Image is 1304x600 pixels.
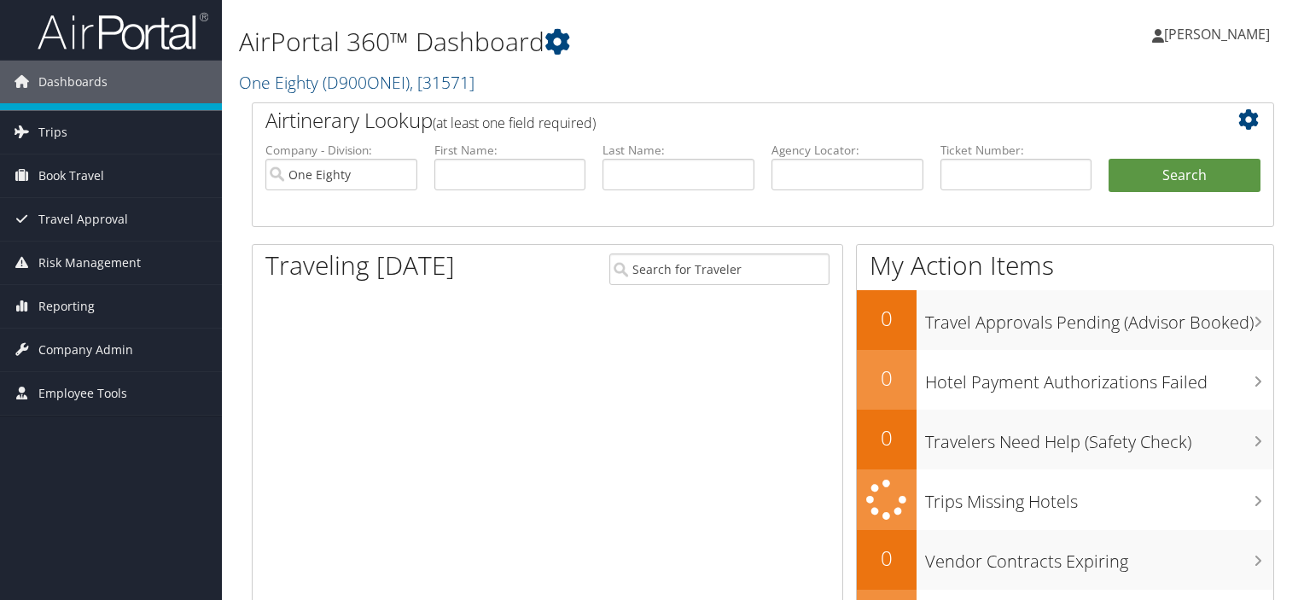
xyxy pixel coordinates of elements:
[603,142,754,159] label: Last Name:
[323,71,410,94] span: ( D900ONEI )
[38,285,95,328] span: Reporting
[940,142,1092,159] label: Ticket Number:
[1109,159,1260,193] button: Search
[857,350,1273,410] a: 0Hotel Payment Authorizations Failed
[1164,25,1270,44] span: [PERSON_NAME]
[857,248,1273,283] h1: My Action Items
[857,544,917,573] h2: 0
[239,71,474,94] a: One Eighty
[1152,9,1287,60] a: [PERSON_NAME]
[857,530,1273,590] a: 0Vendor Contracts Expiring
[38,154,104,197] span: Book Travel
[38,198,128,241] span: Travel Approval
[38,111,67,154] span: Trips
[609,253,830,285] input: Search for Traveler
[265,106,1175,135] h2: Airtinerary Lookup
[925,422,1273,454] h3: Travelers Need Help (Safety Check)
[857,423,917,452] h2: 0
[925,541,1273,574] h3: Vendor Contracts Expiring
[857,410,1273,469] a: 0Travelers Need Help (Safety Check)
[771,142,923,159] label: Agency Locator:
[857,304,917,333] h2: 0
[925,481,1273,514] h3: Trips Missing Hotels
[38,329,133,371] span: Company Admin
[38,11,208,51] img: airportal-logo.png
[239,24,938,60] h1: AirPortal 360™ Dashboard
[38,242,141,284] span: Risk Management
[857,469,1273,530] a: Trips Missing Hotels
[410,71,474,94] span: , [ 31571 ]
[433,114,596,132] span: (at least one field required)
[38,61,108,103] span: Dashboards
[265,142,417,159] label: Company - Division:
[857,290,1273,350] a: 0Travel Approvals Pending (Advisor Booked)
[925,362,1273,394] h3: Hotel Payment Authorizations Failed
[925,302,1273,335] h3: Travel Approvals Pending (Advisor Booked)
[38,372,127,415] span: Employee Tools
[265,248,455,283] h1: Traveling [DATE]
[857,364,917,393] h2: 0
[434,142,586,159] label: First Name:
